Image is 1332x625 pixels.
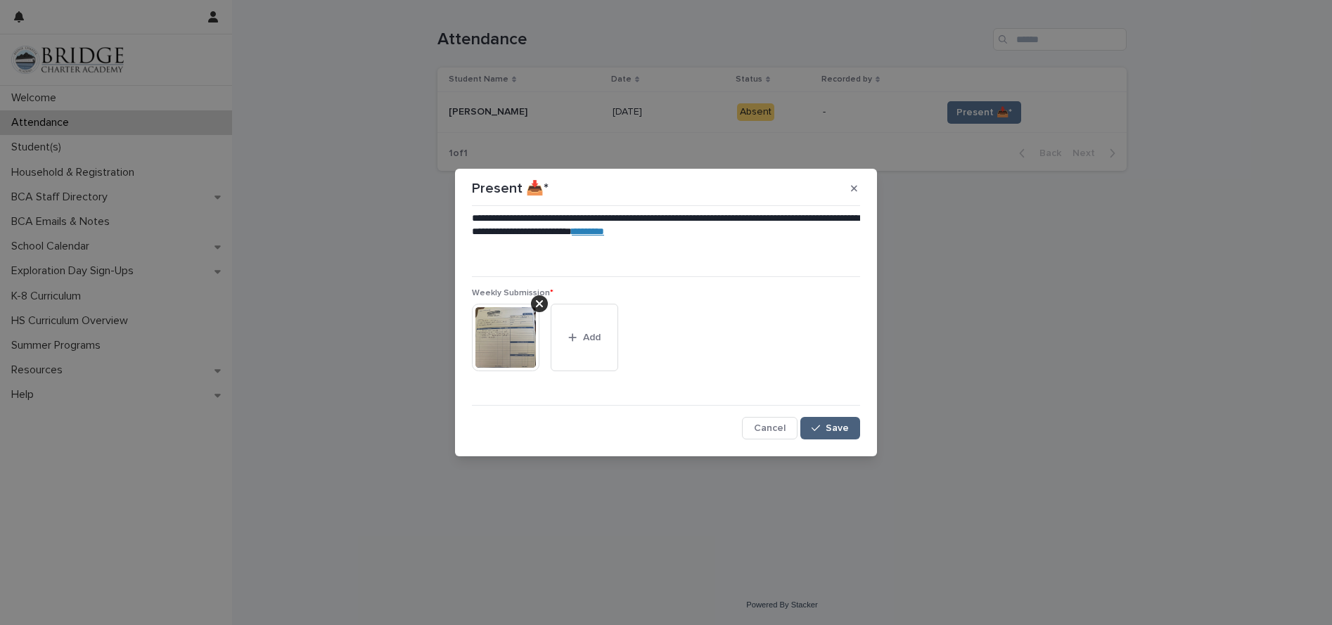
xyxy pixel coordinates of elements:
span: Save [826,423,849,433]
button: Save [800,417,860,439]
span: Cancel [754,423,786,433]
button: Add [551,304,618,371]
span: Add [583,333,601,342]
button: Cancel [742,417,798,439]
span: Weekly Submission [472,289,553,297]
p: Present 📥* [472,180,549,197]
